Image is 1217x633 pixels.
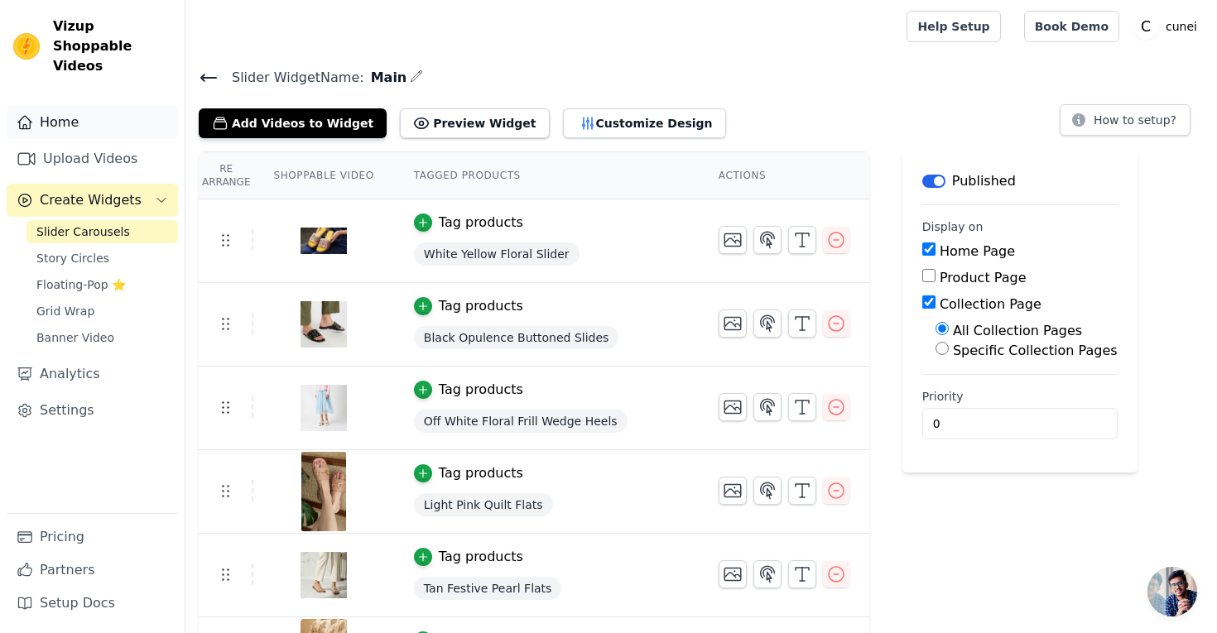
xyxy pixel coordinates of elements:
span: Tan Festive Pearl Flats [414,577,562,600]
p: cunei [1159,12,1204,41]
div: Tag products [439,213,523,233]
a: Grid Wrap [26,300,178,323]
a: Book Demo [1024,11,1119,42]
button: C cunei [1133,12,1204,41]
button: How to setup? [1060,104,1191,136]
button: Change Thumbnail [719,309,747,338]
a: Upload Videos [7,142,178,175]
a: How to setup? [1060,116,1191,132]
span: White Yellow Floral Slider [414,242,580,266]
button: Change Thumbnail [719,226,747,254]
button: Change Thumbnail [719,393,747,421]
img: vizup-images-852c.png [301,535,347,615]
div: Tag products [439,296,523,316]
legend: Display on [922,218,984,235]
button: Change Thumbnail [719,560,747,588]
img: vizup-images-ce2e.png [301,285,347,364]
img: vizup-images-27dc.png [301,452,347,531]
img: tn-8263849cf300492098fcfdb898a9448e.png [301,201,347,281]
a: Floating-Pop ⭐ [26,273,178,296]
th: Tagged Products [394,152,699,199]
a: Partners [7,554,178,587]
label: Specific Collection Pages [953,343,1118,358]
span: Banner Video [36,329,114,346]
button: Tag products [414,463,523,483]
label: Collection Page [940,296,1041,312]
img: vizup-images-2fd5.png [301,368,347,448]
th: Actions [699,152,869,199]
button: Customize Design [563,108,726,138]
button: Tag products [414,296,523,316]
label: Priority [922,388,1118,405]
span: Floating-Pop ⭐ [36,276,126,293]
a: Home [7,106,178,139]
button: Preview Widget [400,108,549,138]
a: Analytics [7,357,178,391]
span: Grid Wrap [36,303,94,319]
span: Slider Carousels [36,223,130,240]
span: Light Pink Quilt Flats [414,493,553,516]
a: Help Setup [907,11,1000,42]
div: Tag products [439,463,523,483]
label: Home Page [940,243,1015,259]
button: Tag products [414,380,523,400]
img: Vizup [13,33,40,60]
span: Create Widgets [40,190,142,210]
button: Change Thumbnail [719,477,747,505]
span: Off White Floral Frill Wedge Heels [414,410,628,433]
button: Tag products [414,213,523,233]
button: Create Widgets [7,184,178,217]
a: Slider Carousels [26,220,178,243]
a: Story Circles [26,247,178,270]
text: C [1141,18,1151,35]
div: Open chat [1147,567,1197,616]
div: Tag products [439,380,523,400]
span: Main [364,68,407,88]
span: Slider Widget Name: [219,68,364,88]
a: Pricing [7,520,178,554]
label: Product Page [940,270,1027,285]
label: All Collection Pages [953,323,1082,338]
p: Published [952,171,1016,191]
button: Tag products [414,547,523,567]
a: Banner Video [26,326,178,349]
th: Shoppable Video [253,152,393,199]
div: Edit Name [410,66,423,89]
a: Setup Docs [7,587,178,620]
span: Story Circles [36,250,109,266]
span: Black Opulence Buttoned Slides [414,326,619,349]
a: Settings [7,394,178,427]
button: Add Videos to Widget [199,108,387,138]
div: Tag products [439,547,523,567]
th: Re Arrange [199,152,253,199]
span: Vizup Shoppable Videos [53,17,171,76]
